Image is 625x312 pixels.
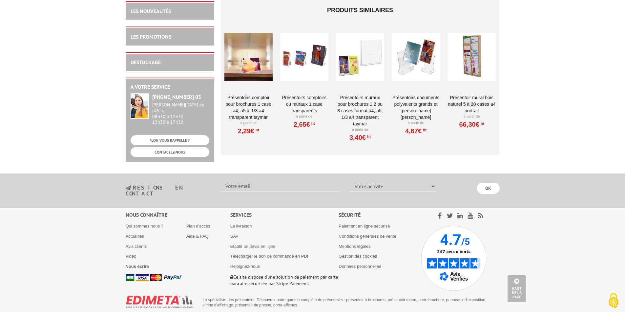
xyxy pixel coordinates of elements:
[448,114,496,119] p: À partir de
[339,254,377,259] a: Gestion des cookies
[131,8,171,14] a: LES NOUVEAUTÉS
[230,244,276,249] a: Etablir un devis en ligne
[230,264,260,269] a: Rejoignez-nous
[310,121,315,126] sup: HT
[126,185,131,191] img: newsletter.jpg
[339,224,390,229] a: Paiement en ligne sécurisé
[152,102,209,113] div: [PERSON_NAME][DATE] au [DATE]
[131,84,209,90] h2: A votre service
[126,224,164,229] a: Qui sommes nous ?
[126,244,147,249] a: Avis clients
[126,234,144,239] a: Actualités
[349,136,371,139] a: 3,40€HT
[294,122,315,126] a: 2,65€HT
[126,211,230,219] div: Nous connaître
[479,121,484,126] sup: HT
[131,33,171,40] a: LES PROMOTIONS
[131,147,209,157] a: CONTACTEZ-NOUS
[230,234,239,239] a: SAV
[339,211,421,219] div: Sécurité
[392,120,440,126] p: À partir de
[366,134,371,139] sup: HT
[186,234,209,239] a: Aide & FAQ
[230,254,310,259] a: Télécharger le bon de commande en PDF
[254,128,259,132] sup: HT
[405,129,427,133] a: 4,67€HT
[508,275,526,302] a: Haut de la page
[459,122,484,126] a: 66,30€HT
[126,254,136,259] a: Vidéo
[392,94,440,120] a: Présentoirs Documents Polyvalents Grands et [PERSON_NAME] [PERSON_NAME]
[131,93,149,119] img: widget-service.jpg
[152,102,209,125] div: 08h30 à 12h30 13h30 à 17h30
[422,128,427,132] sup: HT
[605,292,622,309] img: Cookies (fenêtre modale)
[230,211,339,219] div: Services
[224,120,273,126] p: À partir de
[336,94,384,127] a: PRÉSENTOIRS MURAUX POUR BROCHURES 1,2 OU 3 CASES FORMAT A4, A5, 1/3 A4 TRANSPARENT TAYMAR
[224,94,273,120] a: PRÉSENTOIRS COMPTOIR POUR BROCHURES 1 CASE A4, A5 & 1/3 A4 TRANSPARENT taymar
[336,127,384,132] p: À partir de
[126,185,212,196] h3: restons en contact
[280,94,328,114] a: Présentoirs comptoirs ou muraux 1 case Transparents
[131,135,209,145] a: ON VOUS RAPPELLE ?
[230,274,339,287] p: Ce site dispose d’une solution de paiement par carte bancaire sécurisée par Stripe Paiement.
[280,114,328,119] p: À partir de
[126,264,149,269] a: Nous écrire
[421,226,487,291] img: Avis Vérifiés - 4.7 sur 5 - 247 avis clients
[339,244,371,249] a: Mentions légales
[339,234,396,239] a: Conditions générales de vente
[131,59,161,65] a: DESTOCKAGE
[448,94,496,114] a: Présentoir Mural Bois naturel 5 à 20 cases A4 Portrait
[339,264,381,269] a: Données personnelles
[477,183,500,194] input: OK
[152,94,201,100] strong: [PHONE_NUMBER] 03
[602,290,625,312] button: Cookies (fenêtre modale)
[221,181,340,192] input: Votre email
[230,224,252,229] a: La livraison
[327,7,393,13] span: Produits similaires
[238,129,259,133] a: 2,29€HT
[203,297,495,308] p: Le spécialiste des présentoirs. Découvrez notre gamme complète de présentoirs : présentoir à broc...
[186,224,210,229] a: Plan d'accès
